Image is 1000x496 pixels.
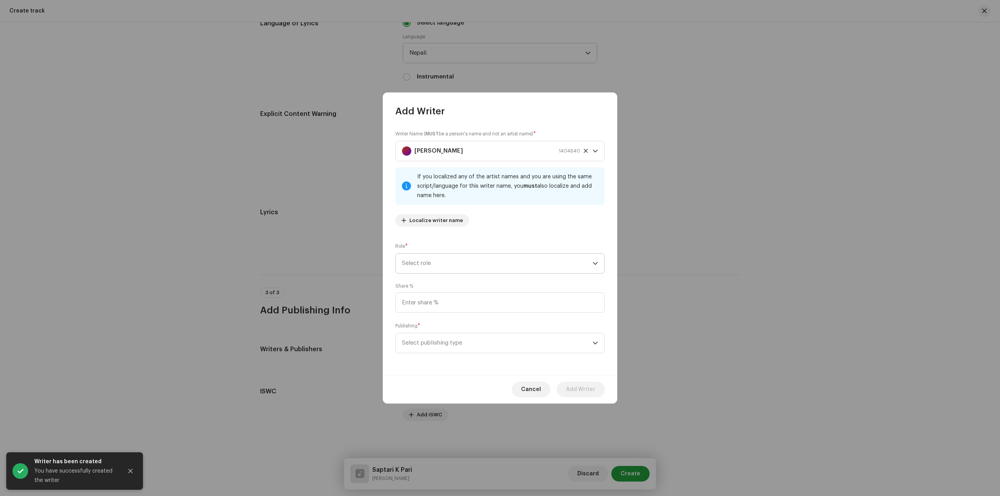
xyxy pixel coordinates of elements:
div: Writer has been created [34,457,116,466]
strong: must [523,183,537,189]
small: Role [395,242,405,250]
div: If you localized any of the artist names and you are using the same script/language for this writ... [417,172,598,200]
input: Enter share % [395,292,605,313]
small: Publishing [395,322,418,330]
span: 1404640 [559,141,580,161]
div: You have successfully created the writer [34,466,116,485]
span: Add Writer [395,105,445,117]
button: Add Writer [557,382,605,397]
span: Select role [402,254,593,273]
span: Ajnabi Ramdev Chaudhary [402,141,593,161]
span: Localize writer name [409,213,463,228]
button: Localize writer name [395,214,469,227]
button: Close [123,463,138,479]
span: Add Writer [566,382,595,397]
small: Writer Name ( be a person's name and not an artist name) [395,130,533,138]
div: dropdown trigger [593,254,598,273]
div: dropdown trigger [593,141,598,161]
strong: MUST [425,132,439,136]
div: dropdown trigger [593,333,598,353]
span: Cancel [521,382,541,397]
span: Select publishing type [402,333,593,353]
button: Cancel [512,382,550,397]
label: Share % [395,283,413,289]
strong: [PERSON_NAME] [414,141,463,161]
